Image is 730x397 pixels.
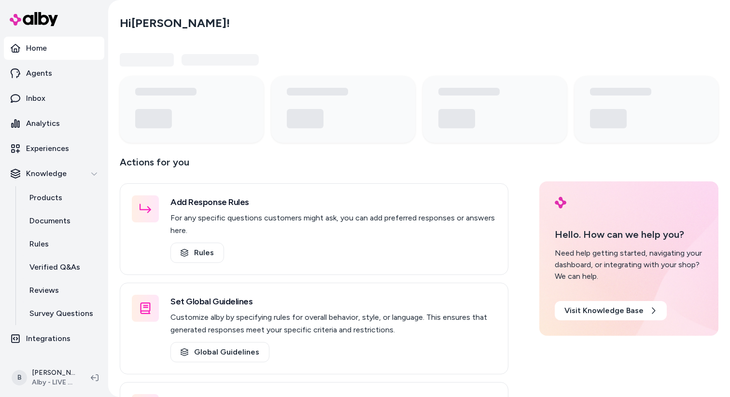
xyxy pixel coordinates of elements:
a: Rules [20,233,104,256]
span: Alby - LIVE on [DOMAIN_NAME] [32,378,75,387]
p: Products [29,192,62,204]
h3: Add Response Rules [170,195,496,209]
a: Documents [20,209,104,233]
p: For any specific questions customers might ask, you can add preferred responses or answers here. [170,212,496,237]
a: Integrations [4,327,104,350]
p: Analytics [26,118,60,129]
p: Documents [29,215,70,227]
a: Rules [170,243,224,263]
button: B[PERSON_NAME]Alby - LIVE on [DOMAIN_NAME] [6,362,83,393]
p: Verified Q&As [29,261,80,273]
h2: Hi [PERSON_NAME] ! [120,16,230,30]
img: alby Logo [10,12,58,26]
a: Reviews [20,279,104,302]
a: Survey Questions [20,302,104,325]
p: Rules [29,238,49,250]
p: Inbox [26,93,45,104]
p: [PERSON_NAME] [32,368,75,378]
a: Agents [4,62,104,85]
a: Products [20,186,104,209]
p: Experiences [26,143,69,154]
a: Verified Q&As [20,256,104,279]
div: Need help getting started, navigating your dashboard, or integrating with your shop? We can help. [555,247,703,282]
a: Analytics [4,112,104,135]
h3: Set Global Guidelines [170,295,496,308]
a: Global Guidelines [170,342,269,362]
p: Integrations [26,333,70,344]
p: Knowledge [26,168,67,179]
p: Actions for you [120,154,508,178]
button: Knowledge [4,162,104,185]
p: Agents [26,68,52,79]
a: Experiences [4,137,104,160]
p: Hello. How can we help you? [555,227,703,242]
a: Inbox [4,87,104,110]
a: Visit Knowledge Base [555,301,667,320]
p: Customize alby by specifying rules for overall behavior, style, or language. This ensures that ge... [170,311,496,336]
img: alby Logo [555,197,566,208]
p: Home [26,42,47,54]
span: B [12,370,27,385]
p: Survey Questions [29,308,93,319]
p: Reviews [29,285,59,296]
a: Home [4,37,104,60]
